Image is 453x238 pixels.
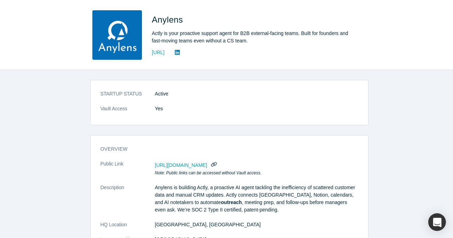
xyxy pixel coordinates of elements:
span: Public Link [101,160,124,168]
p: Anylens is building Actly, a proactive AI agent tackling the inefficiency of scattered customer d... [155,184,358,214]
dd: Active [155,90,358,98]
a: [URL] [152,49,165,56]
em: Note: Public links can be accessed without Vault access. [155,170,262,175]
img: Anylens's Logo [92,10,142,60]
dt: Description [101,184,155,221]
div: Actly is your proactive support agent for B2B external-facing teams. Built for founders and fast-... [152,30,350,45]
dt: HQ Location [101,221,155,236]
dt: Vault Access [101,105,155,120]
span: [URL][DOMAIN_NAME] [155,162,207,168]
h3: overview [101,145,348,153]
dt: STARTUP STATUS [101,90,155,105]
dd: Yes [155,105,358,112]
dd: [GEOGRAPHIC_DATA], [GEOGRAPHIC_DATA] [155,221,358,228]
strong: outreach [221,199,242,205]
span: Anylens [152,15,185,24]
